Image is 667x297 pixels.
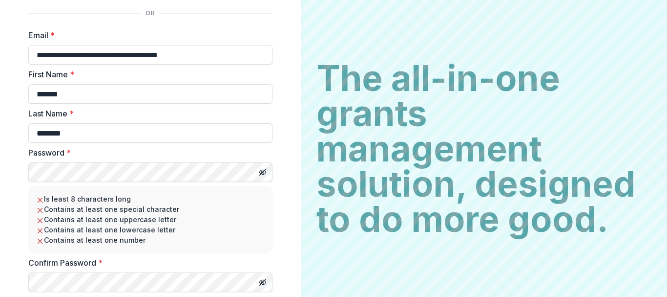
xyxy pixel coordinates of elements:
[28,29,267,41] label: Email
[36,214,265,225] li: Contains at least one uppercase letter
[28,257,267,269] label: Confirm Password
[36,204,265,214] li: Contains at least one special character
[28,147,267,159] label: Password
[28,108,267,119] label: Last Name
[36,194,265,204] li: Is least 8 characters long
[28,69,267,80] label: First Name
[255,274,271,290] button: Toggle password visibility
[255,164,271,180] button: Toggle password visibility
[36,225,265,235] li: Contains at least one lowercase letter
[36,235,265,245] li: Contains at least one number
